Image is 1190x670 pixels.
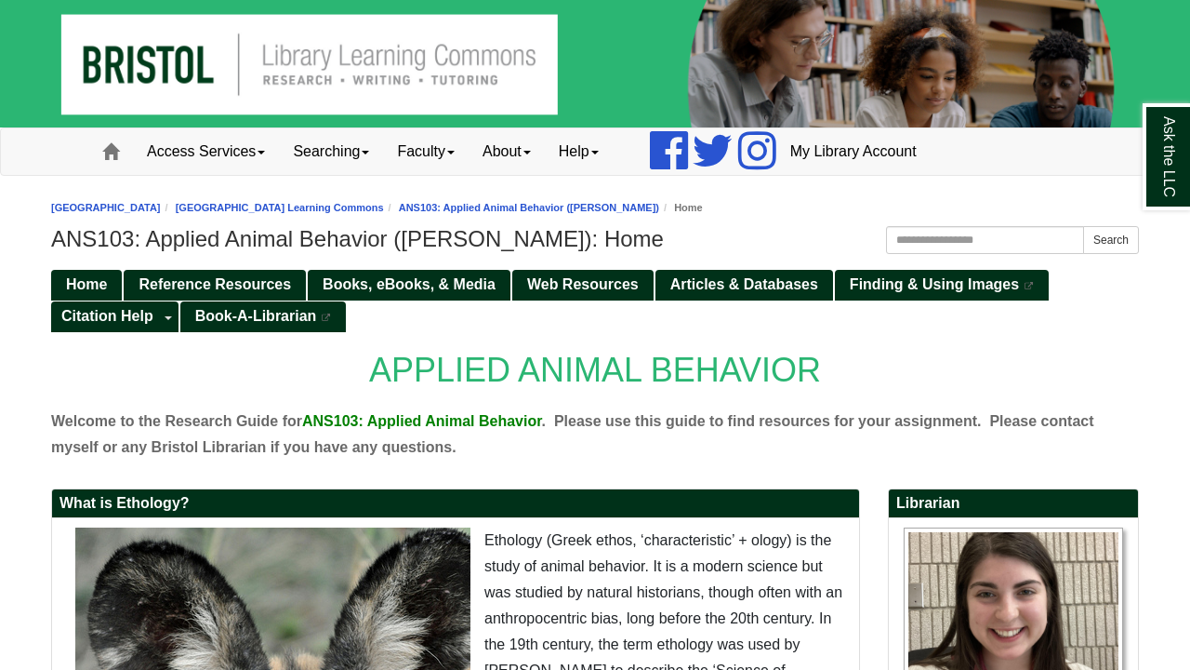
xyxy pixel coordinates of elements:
[323,276,496,292] span: Books, eBooks, & Media
[850,276,1019,292] span: Finding & Using Images
[52,489,859,518] h2: What is Ethology?
[321,314,332,322] i: This link opens in a new window
[542,413,978,429] span: . Please use this guide to find resources for your assignment
[670,276,818,292] span: Articles & Databases
[1083,226,1139,254] button: Search
[659,199,703,217] li: Home
[66,276,107,292] span: Home
[51,199,1139,217] nav: breadcrumb
[469,128,545,175] a: About
[51,413,302,429] span: Welcome to the Research Guide for
[51,226,1139,252] h1: ANS103: Applied Animal Behavior ([PERSON_NAME]): Home
[51,413,1094,455] span: . Please contact myself or any Bristol Librarian if you have any questions.
[655,270,833,301] a: Articles & Databases
[545,128,613,175] a: Help
[51,270,122,301] a: Home
[776,128,931,175] a: My Library Account
[51,202,161,213] a: [GEOGRAPHIC_DATA]
[399,202,659,213] a: ANS103: Applied Animal Behavior ([PERSON_NAME])
[512,270,654,301] a: Web Resources
[139,276,291,292] span: Reference Resources
[180,301,347,332] a: Book-A-Librarian
[308,270,510,301] a: Books, eBooks, & Media
[195,308,317,324] span: Book-A-Librarian
[124,270,306,301] a: Reference Resources
[835,270,1049,301] a: Finding & Using Images
[61,308,153,324] span: Citation Help
[527,276,639,292] span: Web Resources
[51,301,159,332] a: Citation Help
[889,489,1138,518] h2: Librarian
[51,268,1139,331] div: Guide Pages
[279,128,383,175] a: Searching
[369,351,821,389] span: APPLIED ANIMAL BEHAVIOR
[302,413,542,429] span: ANS103: Applied Animal Behavior
[1024,282,1035,290] i: This link opens in a new window
[383,128,469,175] a: Faculty
[133,128,279,175] a: Access Services
[176,202,384,213] a: [GEOGRAPHIC_DATA] Learning Commons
